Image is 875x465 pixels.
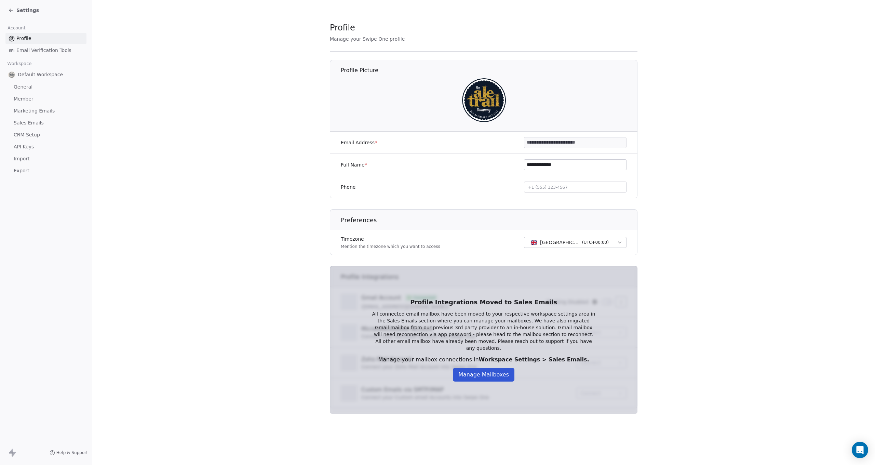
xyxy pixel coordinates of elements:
[5,81,86,93] a: General
[582,239,609,245] span: ( UTC+00:00 )
[18,71,63,78] span: Default Workspace
[462,78,506,122] img: Real%20Ale%20Trail%20400x400.jpeg
[524,237,627,248] button: [GEOGRAPHIC_DATA] - GMT(UTC+00:00)
[5,93,86,105] a: Member
[5,165,86,176] a: Export
[14,143,34,150] span: API Keys
[14,155,29,162] span: Import
[16,7,39,14] span: Settings
[372,310,596,351] p: All connected email mailbox have been moved to your respective workspace settings area in the Sal...
[479,356,589,363] span: Workspace Settings > Sales Emails.
[5,105,86,117] a: Marketing Emails
[14,83,32,91] span: General
[14,119,44,127] span: Sales Emails
[453,368,514,382] button: Manage Mailboxes
[50,450,88,455] a: Help & Support
[14,95,33,103] span: Member
[372,298,596,306] h1: Profile Integrations Moved to Sales Emails
[5,141,86,152] a: API Keys
[330,23,355,33] span: Profile
[8,7,39,14] a: Settings
[341,236,440,242] label: Timezone
[4,23,28,33] span: Account
[16,47,71,54] span: Email Verification Tools
[330,36,405,42] span: Manage your Swipe One profile
[5,153,86,164] a: Import
[14,167,29,174] span: Export
[14,107,55,115] span: Marketing Emails
[852,442,868,458] div: Open Intercom Messenger
[8,71,15,78] img: realaletrail-logo.png
[5,129,86,141] a: CRM Setup
[341,244,440,249] p: Mention the timezone which you want to access
[524,182,627,192] button: +1 (555) 123-4567
[5,33,86,44] a: Profile
[341,139,377,146] label: Email Address
[56,450,88,455] span: Help & Support
[5,45,86,56] a: Email Verification Tools
[341,161,367,168] label: Full Name
[16,35,31,42] span: Profile
[341,67,638,74] h1: Profile Picture
[4,58,35,69] span: Workspace
[341,216,638,224] h1: Preferences
[528,185,568,190] span: +1 (555) 123-4567
[540,239,579,246] span: [GEOGRAPHIC_DATA] - GMT
[341,184,355,190] label: Phone
[14,131,40,138] span: CRM Setup
[5,117,86,129] a: Sales Emails
[372,356,596,364] div: Manage your mailbox connections in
